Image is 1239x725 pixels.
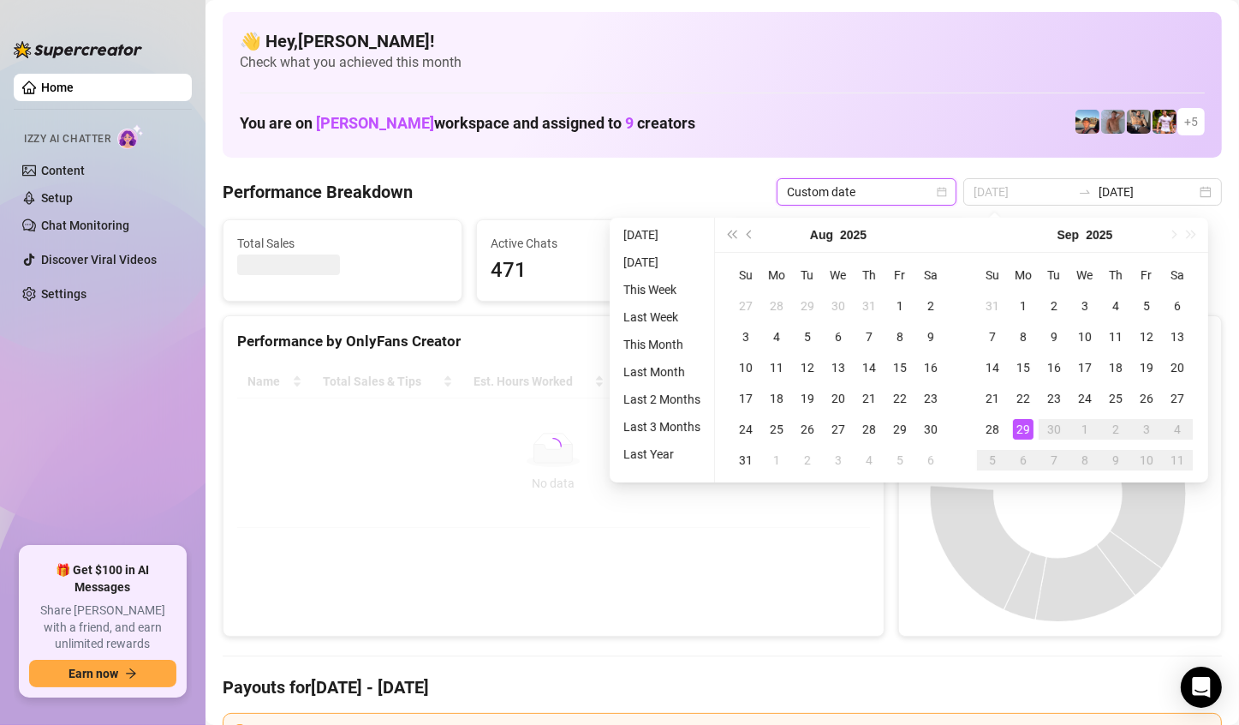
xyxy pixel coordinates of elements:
[761,383,792,414] td: 2025-08-18
[920,388,941,409] div: 23
[761,321,792,352] td: 2025-08-04
[823,291,854,321] td: 2025-07-30
[982,357,1003,378] div: 14
[1013,450,1033,470] div: 6
[29,660,176,687] button: Earn nowarrow-right
[937,187,947,197] span: calendar
[1008,445,1039,476] td: 2025-10-06
[787,179,946,205] span: Custom date
[854,414,885,445] td: 2025-08-28
[730,414,761,445] td: 2025-08-24
[797,419,818,440] div: 26
[792,445,823,476] td: 2025-09-02
[1013,419,1033,440] div: 29
[1008,352,1039,383] td: 2025-09-15
[1162,445,1193,476] td: 2025-10-11
[1131,383,1162,414] td: 2025-09-26
[1153,110,1176,134] img: Hector
[736,388,756,409] div: 17
[1069,291,1100,321] td: 2025-09-03
[1136,327,1157,347] div: 12
[859,388,879,409] div: 21
[1078,185,1092,199] span: to
[1044,296,1064,316] div: 2
[736,450,756,470] div: 31
[823,445,854,476] td: 2025-09-03
[885,321,915,352] td: 2025-08-08
[1131,445,1162,476] td: 2025-10-10
[1044,357,1064,378] div: 16
[1013,357,1033,378] div: 15
[722,218,741,252] button: Last year (Control + left)
[854,260,885,291] th: Th
[617,225,707,245] li: [DATE]
[890,296,910,316] div: 1
[977,352,1008,383] td: 2025-09-14
[1008,291,1039,321] td: 2025-09-01
[766,296,787,316] div: 28
[1105,450,1126,470] div: 9
[823,321,854,352] td: 2025-08-06
[1101,110,1125,134] img: Joey
[1044,419,1064,440] div: 30
[1131,352,1162,383] td: 2025-09-19
[982,450,1003,470] div: 5
[797,357,818,378] div: 12
[223,180,413,204] h4: Performance Breakdown
[854,291,885,321] td: 2025-07-31
[766,357,787,378] div: 11
[1013,296,1033,316] div: 1
[1008,414,1039,445] td: 2025-09-29
[730,291,761,321] td: 2025-07-27
[617,307,707,327] li: Last Week
[1008,260,1039,291] th: Mo
[982,419,1003,440] div: 28
[854,352,885,383] td: 2025-08-14
[1044,388,1064,409] div: 23
[1127,110,1151,134] img: George
[1162,291,1193,321] td: 2025-09-06
[1099,183,1196,201] input: End date
[792,383,823,414] td: 2025-08-19
[1039,321,1069,352] td: 2025-09-09
[625,114,634,132] span: 9
[617,334,707,355] li: This Month
[1162,414,1193,445] td: 2025-10-04
[915,352,946,383] td: 2025-08-16
[859,357,879,378] div: 14
[1075,110,1099,134] img: Zach
[890,327,910,347] div: 8
[885,414,915,445] td: 2025-08-29
[1100,321,1131,352] td: 2025-09-11
[890,357,910,378] div: 15
[1075,419,1095,440] div: 1
[41,287,86,301] a: Settings
[828,327,849,347] div: 6
[1008,321,1039,352] td: 2025-09-08
[491,255,701,287] span: 471
[890,450,910,470] div: 5
[29,602,176,653] span: Share [PERSON_NAME] with a friend, and earn unlimited rewards
[885,291,915,321] td: 2025-08-01
[854,445,885,476] td: 2025-09-04
[920,357,941,378] div: 16
[1167,357,1188,378] div: 20
[859,450,879,470] div: 4
[766,388,787,409] div: 18
[1044,450,1064,470] div: 7
[920,296,941,316] div: 2
[1069,383,1100,414] td: 2025-09-24
[761,414,792,445] td: 2025-08-25
[491,234,701,253] span: Active Chats
[1039,260,1069,291] th: Tu
[797,296,818,316] div: 29
[792,291,823,321] td: 2025-07-29
[240,29,1205,53] h4: 👋 Hey, [PERSON_NAME] !
[741,218,759,252] button: Previous month (PageUp)
[1039,445,1069,476] td: 2025-10-07
[41,253,157,267] a: Discover Viral Videos
[1075,388,1095,409] div: 24
[761,291,792,321] td: 2025-07-28
[823,260,854,291] th: We
[617,252,707,273] li: [DATE]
